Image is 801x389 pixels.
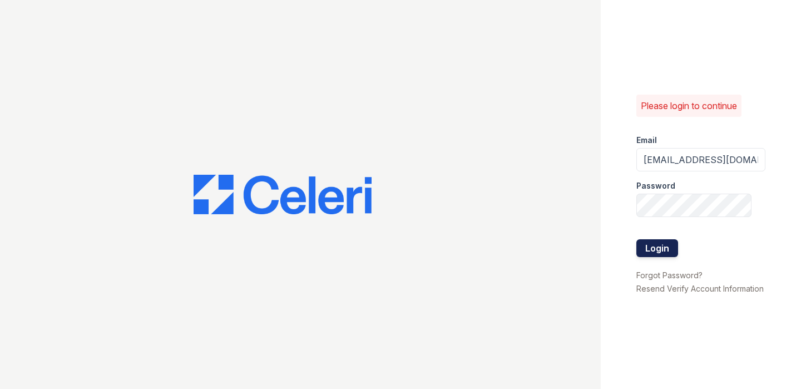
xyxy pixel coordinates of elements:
label: Password [636,180,675,191]
a: Resend Verify Account Information [636,284,764,293]
label: Email [636,135,657,146]
p: Please login to continue [641,99,737,112]
button: Login [636,239,678,257]
img: CE_Logo_Blue-a8612792a0a2168367f1c8372b55b34899dd931a85d93a1a3d3e32e68fde9ad4.png [194,175,372,215]
a: Forgot Password? [636,270,703,280]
